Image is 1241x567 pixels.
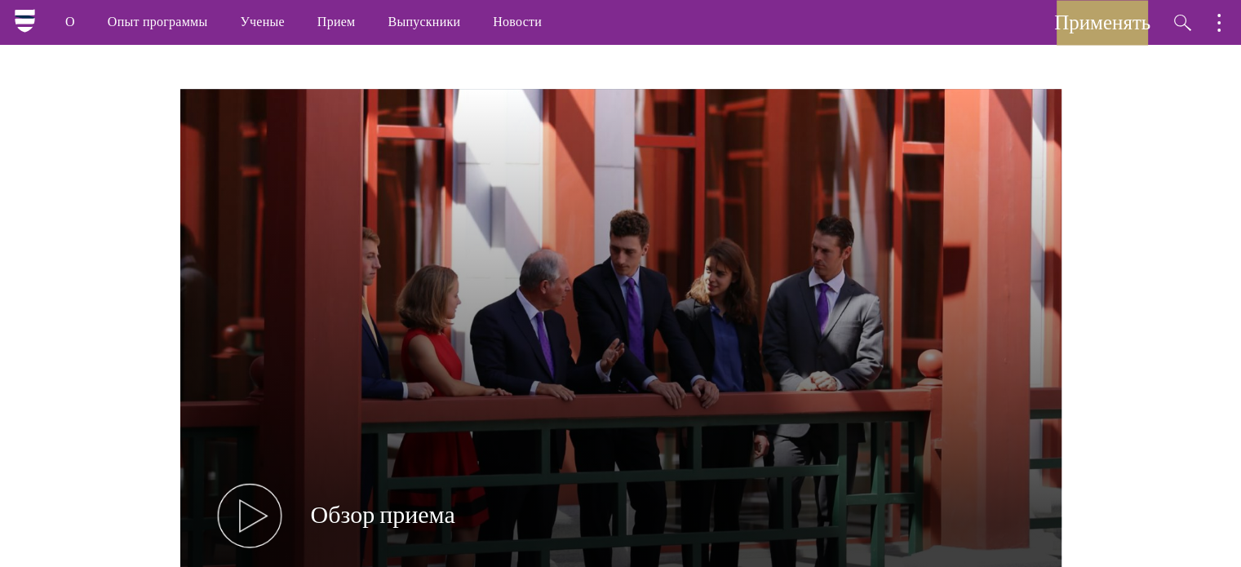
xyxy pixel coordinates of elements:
font: Ученые [240,12,284,31]
font: Прием [317,12,356,31]
font: Обзор приема [311,499,455,530]
font: Применять [1054,10,1150,35]
font: Выпускники [388,12,460,31]
font: Опыт программы [108,12,208,31]
font: Новости [493,12,542,31]
font: О [65,12,75,31]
